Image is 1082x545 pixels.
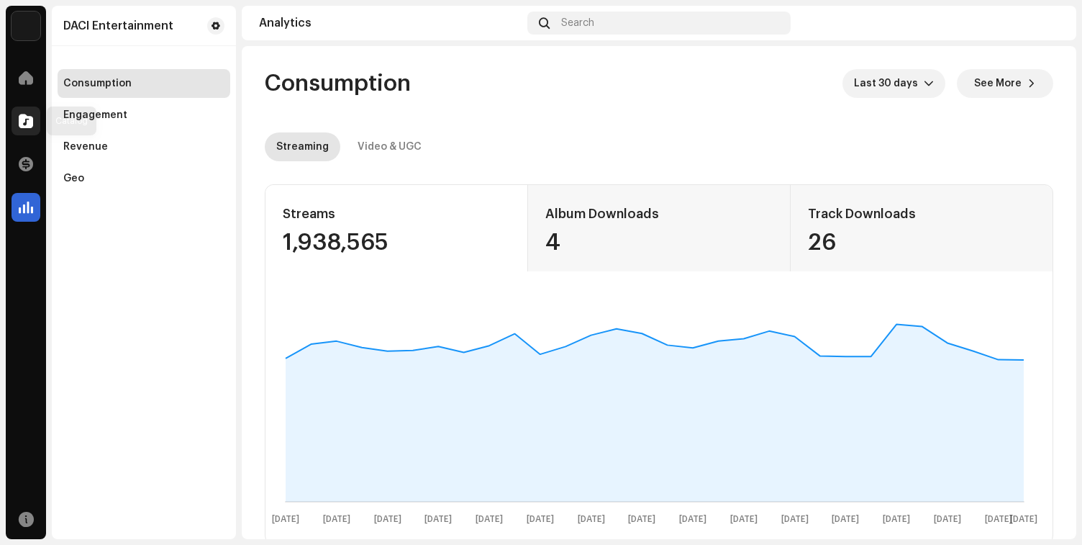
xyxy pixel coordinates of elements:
div: DACI Entertainment [63,20,173,32]
div: Geo [63,173,84,184]
span: Last 30 days [854,69,924,98]
div: Album Downloads [545,202,773,225]
img: de0d2825-999c-4937-b35a-9adca56ee094 [12,12,40,40]
text: [DATE] [730,515,758,524]
div: 4 [545,231,773,254]
re-m-nav-item: Revenue [58,132,230,161]
img: b6bd29e2-72e1-4683-aba9-aa4383998dae [1036,12,1059,35]
text: [DATE] [781,515,809,524]
div: 26 [808,231,1035,254]
text: [DATE] [679,515,706,524]
div: Revenue [63,141,108,153]
text: [DATE] [1010,515,1037,524]
button: See More [957,69,1053,98]
text: [DATE] [628,515,655,524]
re-m-nav-item: Engagement [58,101,230,130]
text: [DATE] [272,515,299,524]
text: [DATE] [374,515,401,524]
div: Streaming [276,132,329,161]
div: Video & UGC [358,132,422,161]
text: [DATE] [323,515,350,524]
div: 1,938,565 [283,231,510,254]
div: Engagement [63,109,127,121]
span: Consumption [265,69,411,98]
text: [DATE] [934,515,961,524]
div: dropdown trigger [924,69,934,98]
span: See More [974,69,1022,98]
div: Streams [283,202,510,225]
text: [DATE] [832,515,859,524]
span: Search [561,17,594,29]
div: Analytics [259,17,522,29]
div: Consumption [63,78,132,89]
text: [DATE] [424,515,452,524]
div: Track Downloads [808,202,1035,225]
re-m-nav-item: Consumption [58,69,230,98]
text: [DATE] [578,515,605,524]
text: [DATE] [985,515,1012,524]
text: [DATE] [883,515,910,524]
text: [DATE] [476,515,503,524]
re-m-nav-item: Geo [58,164,230,193]
text: [DATE] [527,515,554,524]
